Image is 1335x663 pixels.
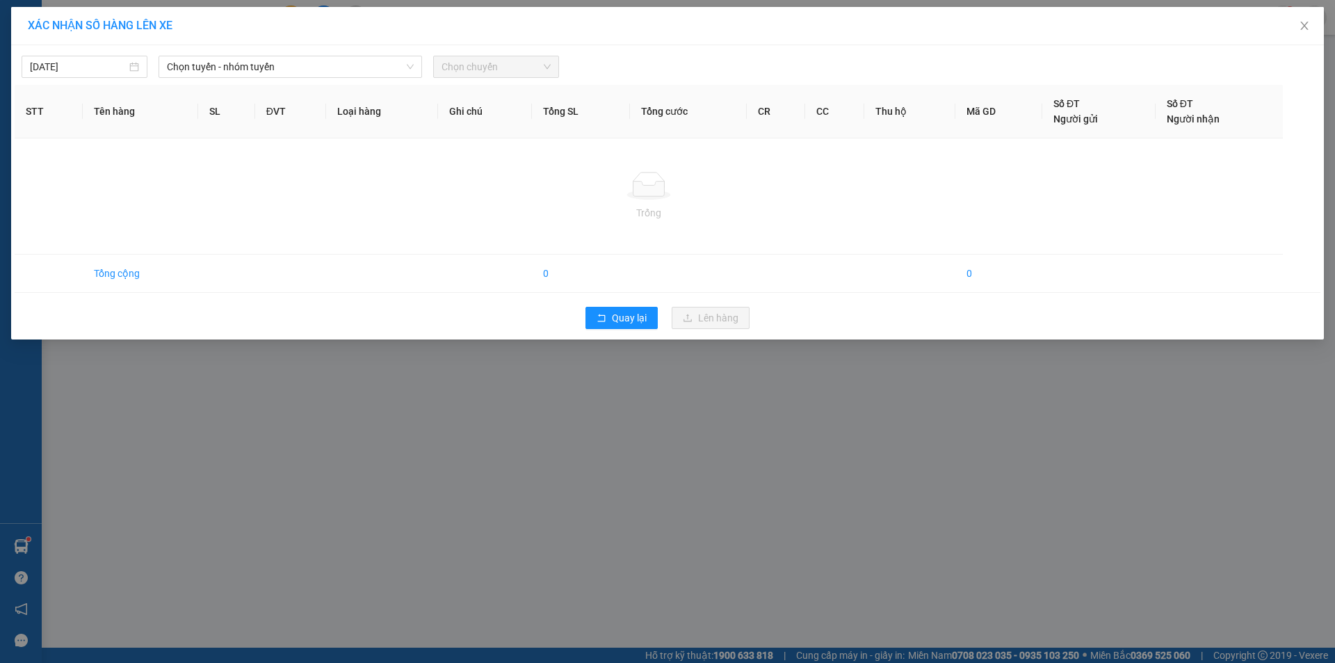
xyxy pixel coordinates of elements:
span: close [1299,20,1310,31]
span: Chọn tuyến - nhóm tuyến [167,56,414,77]
strong: PHIẾU BIÊN NHẬN [55,77,131,106]
img: logo [7,40,38,89]
span: Quay lại [612,310,647,326]
th: Tên hàng [83,85,198,138]
button: Close [1285,7,1324,46]
span: Chọn chuyến [442,56,551,77]
div: Trống [26,205,1272,221]
th: Thu hộ [864,85,955,138]
button: uploadLên hàng [672,307,750,329]
td: Tổng cộng [83,255,198,293]
th: Mã GD [955,85,1042,138]
button: rollbackQuay lại [585,307,658,329]
span: rollback [597,313,606,324]
span: Người nhận [1167,113,1220,125]
span: SĐT XE [69,59,114,74]
span: Người gửi [1053,113,1098,125]
th: CC [805,85,864,138]
th: SL [198,85,254,138]
input: 14/10/2025 [30,59,127,74]
td: 0 [955,255,1042,293]
th: Ghi chú [438,85,533,138]
span: Số ĐT [1167,98,1193,109]
th: STT [15,85,83,138]
strong: CHUYỂN PHÁT NHANH ĐÔNG LÝ [45,11,140,56]
th: Tổng cước [630,85,747,138]
th: Loại hàng [326,85,438,138]
th: Tổng SL [532,85,630,138]
span: XÁC NHẬN SỐ HÀNG LÊN XE [28,19,172,32]
th: ĐVT [255,85,326,138]
span: Số ĐT [1053,98,1080,109]
span: down [406,63,414,71]
span: HS1410250161 [147,56,229,71]
th: CR [747,85,806,138]
td: 0 [532,255,630,293]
